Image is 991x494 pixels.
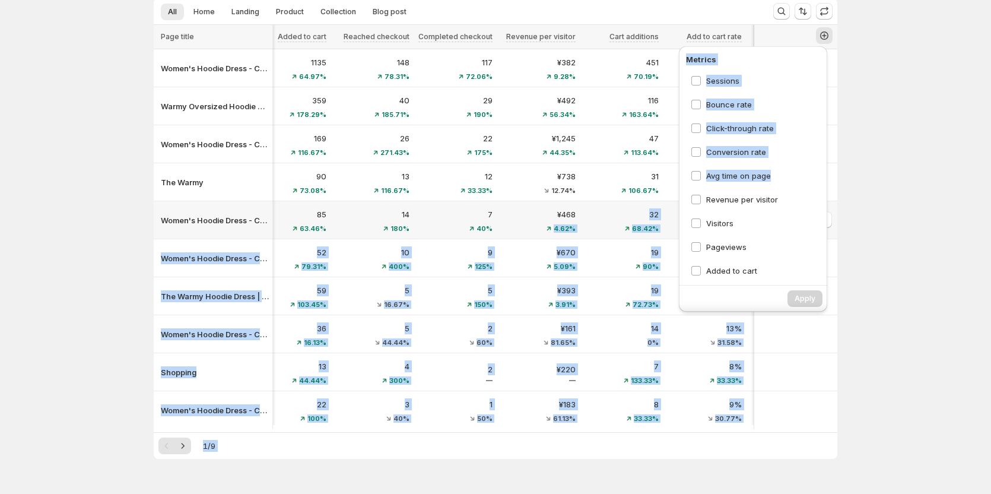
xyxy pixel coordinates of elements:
[333,322,409,334] p: 5
[418,32,493,41] span: Completed checkout
[706,76,739,85] span: Sessions
[250,56,326,68] p: 1135
[749,322,825,334] p: 2
[297,301,326,308] span: 103.45%
[500,363,576,375] p: ¥220
[583,170,659,182] p: 31
[276,7,304,17] span: Product
[666,322,742,334] p: 13%
[477,339,493,346] span: 60%
[500,398,576,410] p: ¥183
[333,94,409,106] p: 40
[666,132,742,144] p: 19%
[231,7,259,17] span: Landing
[551,339,576,346] span: 81.65%
[299,73,326,80] span: 64.97%
[634,415,659,422] span: 33.33%
[417,246,493,258] p: 9
[250,246,326,258] p: 52
[749,363,825,375] p: 2
[161,366,269,378] button: Shopping
[333,56,409,68] p: 148
[250,94,326,106] p: 359
[333,132,409,144] p: 26
[389,377,409,384] span: 300%
[380,149,409,156] span: 271.43%
[643,263,659,270] span: 90%
[553,415,576,422] span: 61.13%
[706,147,766,157] span: Conversion rate
[500,132,576,144] p: ¥1,245
[333,398,409,410] p: 3
[583,132,659,144] p: 47
[300,187,326,194] span: 73.08%
[583,284,659,296] p: 19
[320,7,356,17] span: Collection
[373,7,406,17] span: Blog post
[417,322,493,334] p: 2
[161,252,269,264] button: Women's Hoodie Dress - Casual Long Sleeve Pullover Sweatshirt Dress
[795,3,811,20] button: Sort the results
[583,208,659,220] p: 32
[393,415,409,422] span: 40%
[385,73,409,80] span: 78.31%
[333,284,409,296] p: 5
[633,301,659,308] span: 72.73%
[706,266,757,275] span: Added to cart
[706,218,733,228] span: Visitors
[474,111,493,118] span: 190%
[500,94,576,106] p: ¥492
[583,322,659,334] p: 14
[390,225,409,232] span: 180%
[417,208,493,220] p: 7
[158,438,191,454] nav: Pagination
[500,170,576,182] p: ¥738
[475,263,493,270] span: 125%
[304,339,326,346] span: 16.13%
[666,284,742,296] p: 11%
[500,322,576,334] p: ¥161
[297,111,326,118] span: 178.29%
[666,208,742,220] p: 15%
[161,138,269,150] button: Women's Hoodie Dress - Casual Long Sleeve Pullover Sweatshirt Dress
[550,149,576,156] span: 44.35%
[384,301,409,308] span: 16.67%
[666,56,742,68] p: 12%
[666,246,742,258] p: 9%
[161,176,269,188] p: The Warmy
[500,246,576,258] p: ¥670
[666,94,742,106] p: 14%
[250,170,326,182] p: 90
[417,94,493,106] p: 29
[161,328,269,340] button: Women's Hoodie Dress - Casual Long Sleeve Pullover Sweatshirt Dress
[301,263,326,270] span: 79.31%
[278,32,326,41] span: Added to cart
[477,225,493,232] span: 40%
[631,149,659,156] span: 113.64%
[382,111,409,118] span: 185.71%
[717,377,742,384] span: 33.33%
[299,377,326,384] span: 44.44%
[706,123,774,133] span: Click-through rate
[706,100,752,109] span: Bounce rate
[381,187,409,194] span: 116.67%
[773,3,790,20] button: Search and filter results
[706,171,771,180] span: Avg time on page
[161,404,269,416] p: Women's Hoodie Dress - Casual Long Sleeve Pullover Sweatshirt Dress
[583,94,659,106] p: 116
[550,111,576,118] span: 56.34%
[161,62,269,74] p: Women's Hoodie Dress - Casual Long Sleeve Pullover Sweatshirt Dress
[382,339,409,346] span: 44.44%
[333,360,409,372] p: 4
[466,73,493,80] span: 72.06%
[477,415,493,422] span: 50%
[666,398,742,410] p: 9%
[417,398,493,410] p: 1
[666,360,742,372] p: 8%
[417,284,493,296] p: 5
[161,214,269,226] button: Women's Hoodie Dress - Casual Long Sleeve Pullover Sweatshirt Dress
[307,415,326,422] span: 100%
